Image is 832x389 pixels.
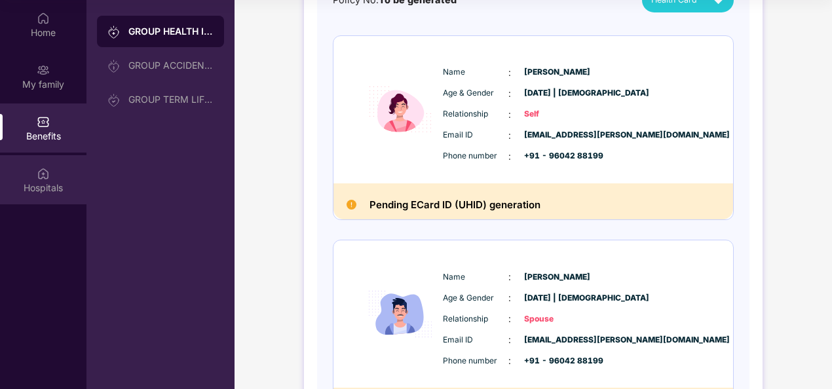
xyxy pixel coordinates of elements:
[37,64,50,77] img: svg+xml;base64,PHN2ZyB3aWR0aD0iMjAiIGhlaWdodD0iMjAiIHZpZXdCb3g9IjAgMCAyMCAyMCIgZmlsbD0ibm9uZSIgeG...
[524,108,590,120] span: Self
[443,87,508,100] span: Age & Gender
[107,94,121,107] img: svg+xml;base64,PHN2ZyB3aWR0aD0iMjAiIGhlaWdodD0iMjAiIHZpZXdCb3g9IjAgMCAyMCAyMCIgZmlsbD0ibm9uZSIgeG...
[443,292,508,305] span: Age & Gender
[107,26,121,39] img: svg+xml;base64,PHN2ZyB3aWR0aD0iMjAiIGhlaWdodD0iMjAiIHZpZXdCb3g9IjAgMCAyMCAyMCIgZmlsbD0ibm9uZSIgeG...
[524,355,590,367] span: +91 - 96042 88199
[524,129,590,141] span: [EMAIL_ADDRESS][PERSON_NAME][DOMAIN_NAME]
[508,65,511,80] span: :
[443,66,508,79] span: Name
[107,60,121,73] img: svg+xml;base64,PHN2ZyB3aWR0aD0iMjAiIGhlaWdodD0iMjAiIHZpZXdCb3g9IjAgMCAyMCAyMCIgZmlsbD0ibm9uZSIgeG...
[369,196,540,213] h2: Pending ECard ID (UHID) generation
[443,271,508,284] span: Name
[508,354,511,368] span: :
[508,86,511,101] span: :
[443,313,508,325] span: Relationship
[524,150,590,162] span: +91 - 96042 88199
[443,355,508,367] span: Phone number
[508,149,511,164] span: :
[37,115,50,128] img: svg+xml;base64,PHN2ZyBpZD0iQmVuZWZpdHMiIHhtbG5zPSJodHRwOi8vd3d3LnczLm9yZy8yMDAwL3N2ZyIgd2lkdGg9Ij...
[128,25,214,38] div: GROUP HEALTH INSURANCE
[443,150,508,162] span: Phone number
[361,56,440,164] img: icon
[508,107,511,122] span: :
[361,260,440,368] img: icon
[524,334,590,346] span: [EMAIL_ADDRESS][PERSON_NAME][DOMAIN_NAME]
[508,291,511,305] span: :
[524,292,590,305] span: [DATE] | [DEMOGRAPHIC_DATA]
[37,167,50,180] img: svg+xml;base64,PHN2ZyBpZD0iSG9zcGl0YWxzIiB4bWxucz0iaHR0cDovL3d3dy53My5vcmcvMjAwMC9zdmciIHdpZHRoPS...
[128,94,214,105] div: GROUP TERM LIFE INSURANCE
[524,271,590,284] span: [PERSON_NAME]
[347,200,356,210] img: Pending
[37,12,50,25] img: svg+xml;base64,PHN2ZyBpZD0iSG9tZSIgeG1sbnM9Imh0dHA6Ly93d3cudzMub3JnLzIwMDAvc3ZnIiB3aWR0aD0iMjAiIG...
[443,108,508,120] span: Relationship
[508,333,511,347] span: :
[524,313,590,325] span: Spouse
[508,312,511,326] span: :
[524,87,590,100] span: [DATE] | [DEMOGRAPHIC_DATA]
[508,128,511,143] span: :
[443,129,508,141] span: Email ID
[443,334,508,346] span: Email ID
[128,60,214,71] div: GROUP ACCIDENTAL INSURANCE
[508,270,511,284] span: :
[524,66,590,79] span: [PERSON_NAME]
